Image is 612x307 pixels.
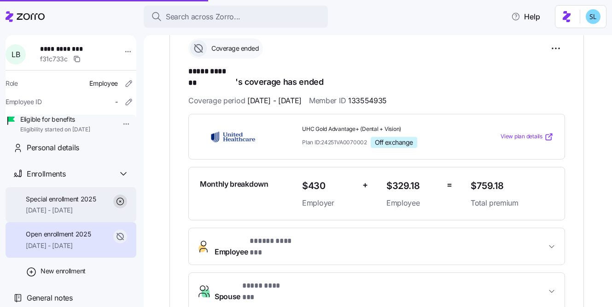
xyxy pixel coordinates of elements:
[471,178,554,194] span: $759.18
[586,9,600,24] img: 7c620d928e46699fcfb78cede4daf1d1
[386,197,439,209] span: Employee
[386,178,439,194] span: $329.18
[27,142,79,153] span: Personal details
[200,178,268,190] span: Monthly breakdown
[209,44,259,53] span: Coverage ended
[6,97,42,106] span: Employee ID
[309,95,387,106] span: Member ID
[501,132,542,141] span: View plan details
[27,168,65,180] span: Enrollments
[26,195,96,204] span: Special enrollment 2025
[215,280,292,302] span: Spouse
[12,51,20,58] span: L B
[247,95,302,106] span: [DATE] - [DATE]
[215,236,301,258] span: Employee
[302,125,463,133] span: UHC Gold Advantage+ (Dental + Vision)
[188,95,302,106] span: Coverage period
[362,178,368,192] span: +
[26,230,91,239] span: Open enrollment 2025
[115,97,118,106] span: -
[348,95,387,106] span: 133554935
[471,197,554,209] span: Total premium
[26,206,96,215] span: [DATE] - [DATE]
[447,178,452,192] span: =
[6,79,18,88] span: Role
[41,266,86,276] span: New enrollment
[26,241,91,250] span: [DATE] - [DATE]
[375,138,413,147] span: Off exchange
[511,11,540,22] span: Help
[501,132,554,142] a: View plan details
[166,11,240,23] span: Search across Zorro...
[302,138,367,146] span: Plan ID: 24251VA0070002
[188,66,565,88] h1: 's coverage has ended
[504,7,548,26] button: Help
[302,178,355,194] span: $430
[20,115,90,124] span: Eligible for benefits
[40,54,68,64] span: f31c733c
[200,126,266,148] img: UnitedHealthcare
[89,79,118,88] span: Employee
[302,197,355,209] span: Employer
[20,126,90,134] span: Eligibility started on [DATE]
[27,292,73,304] span: General notes
[144,6,328,28] button: Search across Zorro...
